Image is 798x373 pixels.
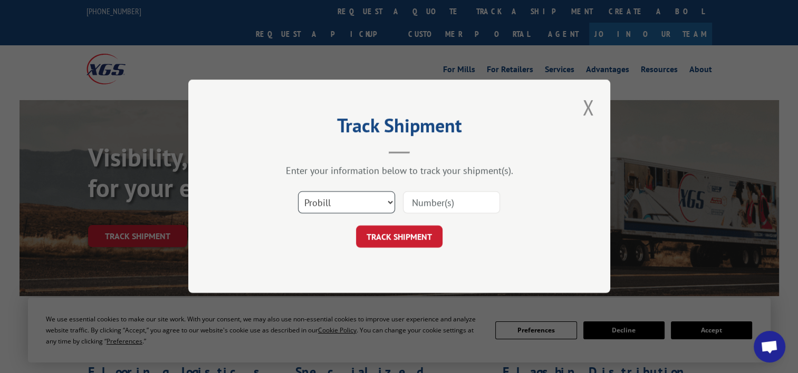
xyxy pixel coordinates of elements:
[356,226,443,248] button: TRACK SHIPMENT
[754,331,785,362] a: Open chat
[241,165,557,177] div: Enter your information below to track your shipment(s).
[403,192,500,214] input: Number(s)
[579,93,597,122] button: Close modal
[241,118,557,138] h2: Track Shipment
